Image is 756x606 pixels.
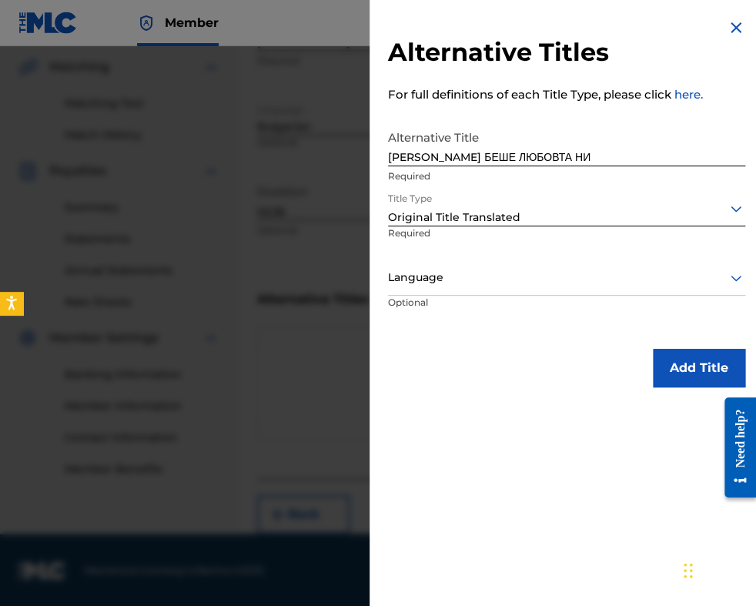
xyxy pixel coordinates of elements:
img: Top Rightsholder [137,14,156,32]
button: Add Title [653,349,745,387]
iframe: Resource Center [713,385,756,509]
p: Required [388,169,745,183]
div: Плъзни [684,547,693,594]
a: here. [674,87,703,102]
p: For full definitions of each Title Type, please click [388,86,745,104]
div: Джаджи за чат [679,532,756,606]
iframe: Chat Widget [679,532,756,606]
span: Member [165,14,219,32]
p: Optional [388,296,503,330]
img: MLC Logo [18,12,78,34]
h2: Alternative Titles [388,37,745,68]
p: Required [388,226,487,261]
